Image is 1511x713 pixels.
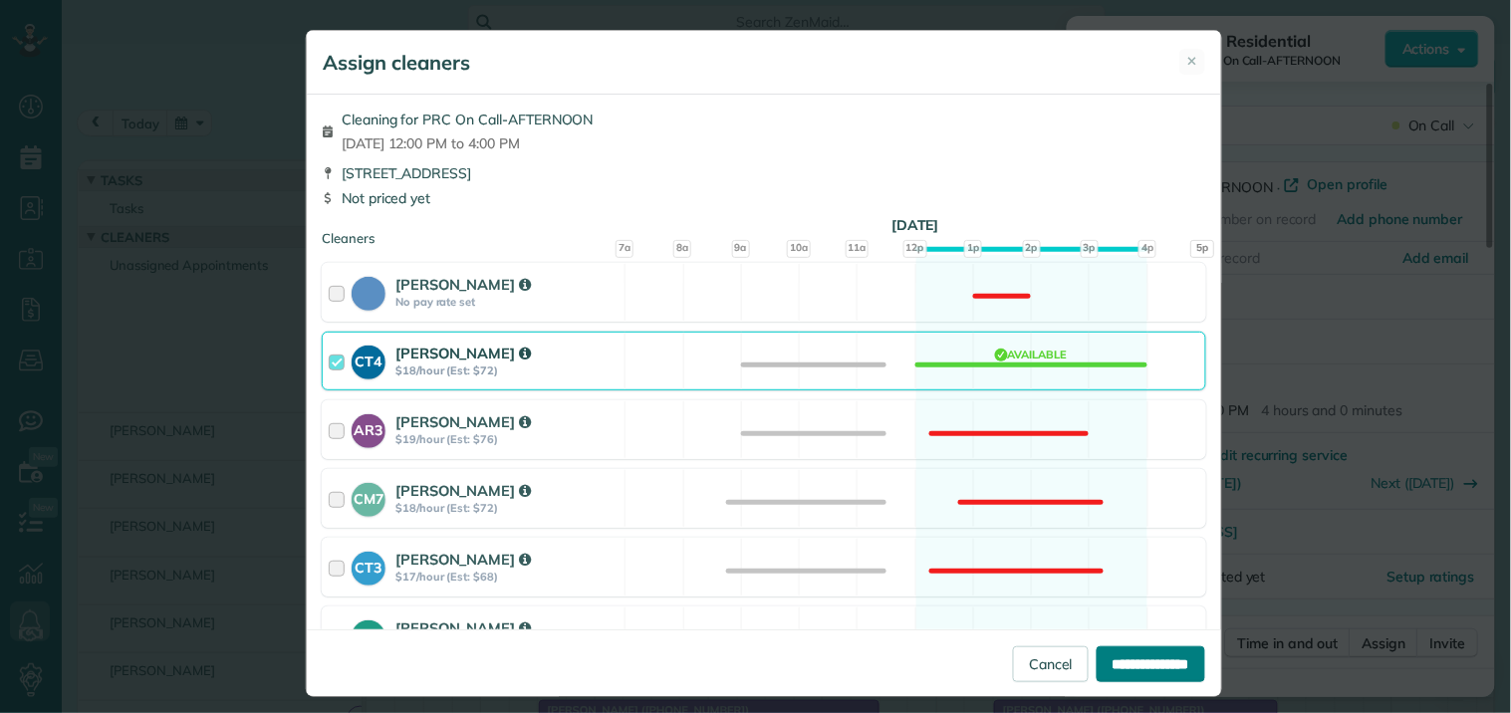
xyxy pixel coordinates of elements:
span: Cleaning for PRC On Call-AFTERNOON [342,110,594,129]
strong: $17/hour (Est: $68) [395,570,619,584]
strong: No pay rate set [395,295,619,309]
strong: CM7 [352,483,385,510]
strong: [PERSON_NAME] [395,481,531,500]
div: Cleaners [322,229,1206,235]
strong: CT4 [352,346,385,372]
strong: CT3 [352,552,385,579]
strong: AR3 [352,414,385,441]
div: [STREET_ADDRESS] [322,163,1206,183]
strong: $19/hour (Est: $76) [395,432,619,446]
strong: [PERSON_NAME] [395,550,531,569]
strong: [PERSON_NAME] [395,344,531,362]
strong: [PERSON_NAME] [395,275,531,294]
span: [DATE] 12:00 PM to 4:00 PM [342,133,594,153]
strong: [PERSON_NAME] [395,412,531,431]
span: ✕ [1187,52,1198,71]
strong: $18/hour (Est: $72) [395,363,619,377]
h5: Assign cleaners [323,49,470,77]
div: Not priced yet [322,188,1206,208]
a: Cancel [1013,646,1089,682]
strong: [PERSON_NAME] [395,618,531,637]
strong: $18/hour (Est: $72) [395,501,619,515]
